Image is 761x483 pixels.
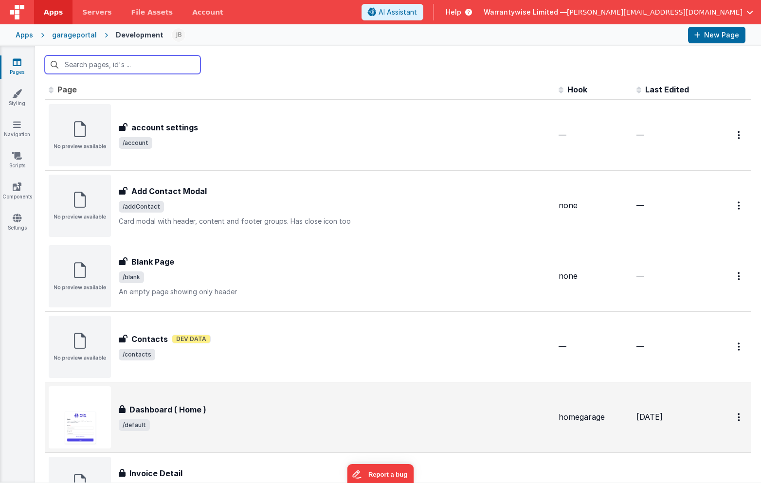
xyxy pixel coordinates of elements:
[52,30,97,40] div: garageportal
[484,7,753,17] button: Warrantywise Limited — [PERSON_NAME][EMAIL_ADDRESS][DOMAIN_NAME]
[119,271,144,283] span: /blank
[484,7,567,17] span: Warrantywise Limited —
[131,333,168,345] h3: Contacts
[82,7,111,17] span: Servers
[172,28,185,42] img: 126ded6fdb041a155bf9d42456259ab5
[559,341,566,351] span: —
[45,55,200,74] input: Search pages, id's ...
[119,287,551,297] p: An empty page showing only header
[379,7,417,17] span: AI Assistant
[16,30,33,40] div: Apps
[131,256,174,268] h3: Blank Page
[732,125,747,145] button: Options
[129,467,182,479] h3: Invoice Detail
[567,7,743,17] span: [PERSON_NAME][EMAIL_ADDRESS][DOMAIN_NAME]
[119,419,150,431] span: /default
[732,196,747,215] button: Options
[446,7,461,17] span: Help
[131,185,207,197] h3: Add Contact Modal
[559,411,629,423] div: homegarage
[732,337,747,357] button: Options
[636,341,644,351] span: —
[44,7,63,17] span: Apps
[119,137,152,149] span: /account
[636,130,644,140] span: —
[131,122,198,133] h3: account settings
[636,200,644,210] span: —
[57,85,77,94] span: Page
[567,85,587,94] span: Hook
[732,266,747,286] button: Options
[119,349,155,360] span: /contacts
[645,85,689,94] span: Last Edited
[732,407,747,427] button: Options
[636,412,663,422] span: [DATE]
[119,201,164,213] span: /addContact
[636,271,644,281] span: —
[129,404,206,415] h3: Dashboard ( Home )
[362,4,423,20] button: AI Assistant
[559,200,629,211] div: none
[119,216,551,226] p: Card modal with header, content and footer groups. Has close icon too
[116,30,163,40] div: Development
[559,130,566,140] span: —
[559,270,629,282] div: none
[172,335,211,343] span: Dev Data
[688,27,745,43] button: New Page
[131,7,173,17] span: File Assets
